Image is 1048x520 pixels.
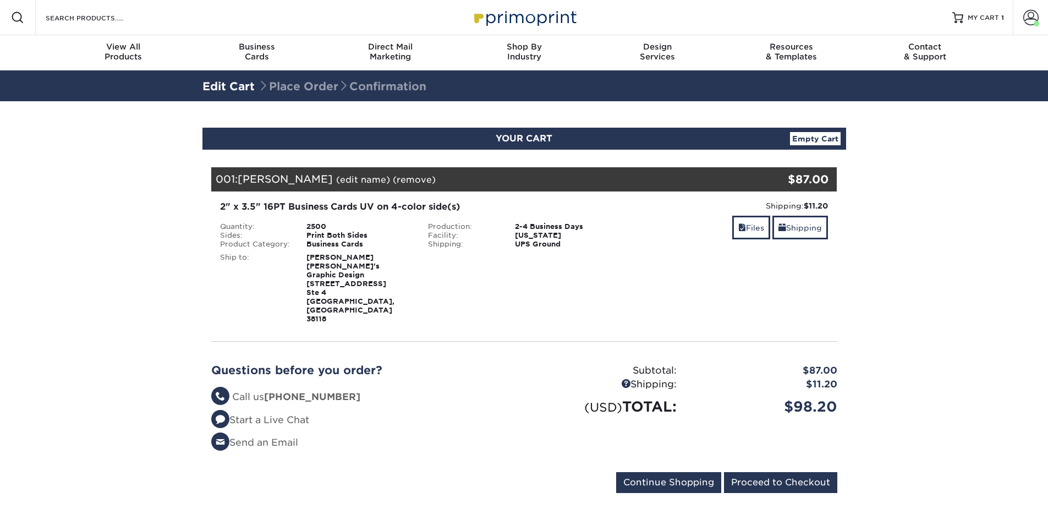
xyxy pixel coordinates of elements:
[264,391,360,402] strong: [PHONE_NUMBER]
[725,42,858,52] span: Resources
[968,13,999,23] span: MY CART
[591,35,725,70] a: DesignServices
[306,253,394,323] strong: [PERSON_NAME] [PERSON_NAME]'s Graphic Design [STREET_ADDRESS] Ste 4 [GEOGRAPHIC_DATA], [GEOGRAPHI...
[45,11,152,24] input: SEARCH PRODUCTS.....
[733,171,829,188] div: $87.00
[725,42,858,62] div: & Templates
[457,42,591,62] div: Industry
[725,35,858,70] a: Resources& Templates
[211,167,733,191] div: 001:
[211,437,298,448] a: Send an Email
[616,472,721,493] input: Continue Shopping
[804,201,828,210] strong: $11.20
[298,240,420,249] div: Business Cards
[790,132,841,145] a: Empty Cart
[738,223,746,232] span: files
[57,42,190,62] div: Products
[457,35,591,70] a: Shop ByIndustry
[772,216,828,239] a: Shipping
[507,240,628,249] div: UPS Ground
[1001,14,1004,21] span: 1
[524,377,685,392] div: Shipping:
[238,173,333,185] span: [PERSON_NAME]
[212,240,299,249] div: Product Category:
[298,231,420,240] div: Print Both Sides
[584,400,622,414] small: (USD)
[298,222,420,231] div: 2500
[858,42,992,52] span: Contact
[685,377,846,392] div: $11.20
[524,364,685,378] div: Subtotal:
[202,80,255,93] a: Edit Cart
[685,364,846,378] div: $87.00
[591,42,725,52] span: Design
[190,42,323,52] span: Business
[258,80,426,93] span: Place Order Confirmation
[57,42,190,52] span: View All
[685,396,846,417] div: $98.20
[57,35,190,70] a: View AllProducts
[778,223,786,232] span: shipping
[212,222,299,231] div: Quantity:
[420,231,507,240] div: Facility:
[469,6,579,29] img: Primoprint
[211,414,309,425] a: Start a Live Chat
[420,222,507,231] div: Production:
[323,42,457,52] span: Direct Mail
[336,174,390,185] a: (edit name)
[858,35,992,70] a: Contact& Support
[220,200,620,214] div: 2" x 3.5" 16PT Business Cards UV on 4-color side(s)
[858,42,992,62] div: & Support
[724,472,837,493] input: Proceed to Checkout
[591,42,725,62] div: Services
[732,216,770,239] a: Files
[323,35,457,70] a: Direct MailMarketing
[420,240,507,249] div: Shipping:
[211,390,516,404] li: Call us
[496,133,552,144] span: YOUR CART
[190,35,323,70] a: BusinessCards
[457,42,591,52] span: Shop By
[507,231,628,240] div: [US_STATE]
[212,253,299,324] div: Ship to:
[524,396,685,417] div: TOTAL:
[212,231,299,240] div: Sides:
[507,222,628,231] div: 2-4 Business Days
[190,42,323,62] div: Cards
[637,200,828,211] div: Shipping:
[211,364,516,377] h2: Questions before you order?
[393,174,436,185] a: (remove)
[323,42,457,62] div: Marketing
